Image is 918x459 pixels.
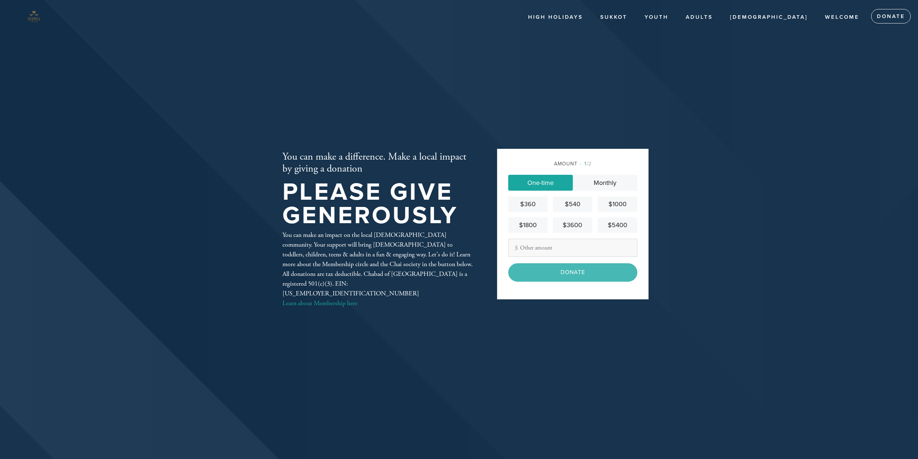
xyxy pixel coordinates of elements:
[556,199,589,209] div: $540
[871,9,911,23] a: Donate
[553,217,592,233] a: $3600
[508,160,637,168] div: Amount
[573,175,637,191] a: Monthly
[511,199,545,209] div: $360
[584,161,587,167] span: 1
[508,175,573,191] a: One-time
[598,196,637,212] a: $1000
[282,230,474,308] div: You can make an impact on the local [DEMOGRAPHIC_DATA] community. Your support will bring [DEMOGR...
[601,199,634,209] div: $1000
[595,10,633,24] a: Sukkot
[639,10,674,24] a: Youth
[282,181,474,227] h1: Please give generously
[523,10,588,24] a: High Holidays
[553,196,592,212] a: $540
[580,161,592,167] span: /2
[680,10,718,24] a: Adults
[508,196,548,212] a: $360
[820,10,865,24] a: Welcome
[556,220,589,230] div: $3600
[725,10,813,24] a: [DEMOGRAPHIC_DATA]
[508,217,548,233] a: $1800
[601,220,634,230] div: $5400
[282,299,357,307] a: Learn about Membership here
[598,217,637,233] a: $5400
[511,220,545,230] div: $1800
[282,151,474,175] h2: You can make a difference. Make a local impact by giving a donation
[508,239,637,257] input: Other amount
[11,4,57,30] img: 3d%20logo3.png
